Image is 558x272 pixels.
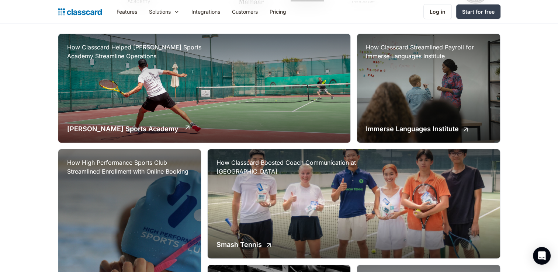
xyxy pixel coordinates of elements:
a: How Classcard Helped [PERSON_NAME] Sports Academy Streamline Operations[PERSON_NAME] Sports Academy [58,34,351,143]
h2: [PERSON_NAME] Sports Academy [67,124,179,134]
h3: How High Performance Sports Club Streamlined Enrollment with Online Booking [67,158,192,176]
div: Log in [430,8,446,15]
h2: Immerse Languages Institute [366,124,459,134]
h3: How Classcard Boosted Coach Communication at [GEOGRAPHIC_DATA] [216,158,364,176]
h3: How Classcard Helped [PERSON_NAME] Sports Academy Streamline Operations [67,43,215,60]
h2: Smash Tennis [216,240,262,250]
a: home [58,7,102,17]
div: Solutions [143,3,186,20]
a: Pricing [264,3,292,20]
a: Features [111,3,143,20]
div: Open Intercom Messenger [533,247,551,265]
div: Solutions [149,8,171,15]
a: How Classcard Streamlined Payroll for Immerse Languages InstituteImmerse Languages Institute [357,34,500,143]
a: Integrations [186,3,226,20]
a: Log in [423,4,452,19]
a: How Classcard Boosted Coach Communication at [GEOGRAPHIC_DATA]Smash Tennis [208,149,500,258]
div: Start for free [462,8,495,15]
a: Customers [226,3,264,20]
a: Start for free [456,4,500,19]
h3: How Classcard Streamlined Payroll for Immerse Languages Institute [366,43,491,60]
